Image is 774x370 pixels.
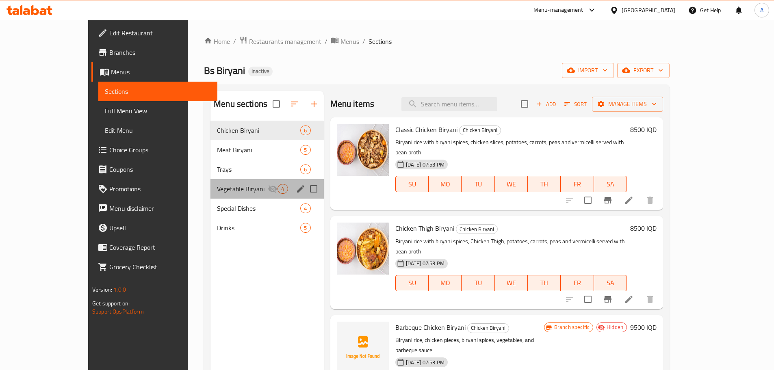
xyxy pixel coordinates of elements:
[362,37,365,46] li: /
[462,275,494,291] button: TU
[465,277,491,289] span: TU
[91,199,217,218] a: Menu disclaimer
[91,257,217,277] a: Grocery Checklist
[403,359,448,366] span: [DATE] 07:53 PM
[337,223,389,275] img: Chicken Thigh Biryani
[233,37,236,46] li: /
[456,225,497,234] span: Chicken Biryani
[395,236,627,257] p: Biryani rice with biryani spices, Chicken Thigh, potatoes, carrots, peas and vermicelli served wi...
[331,36,359,47] a: Menus
[249,37,321,46] span: Restaurants management
[624,65,663,76] span: export
[399,178,425,190] span: SU
[562,98,589,110] button: Sort
[559,98,592,110] span: Sort items
[210,121,323,140] div: Chicken Biryani6
[535,100,557,109] span: Add
[111,67,211,77] span: Menus
[495,176,528,192] button: WE
[597,277,624,289] span: SA
[301,224,310,232] span: 5
[300,223,310,233] div: items
[432,178,458,190] span: MO
[495,275,528,291] button: WE
[217,184,268,194] span: Vegetable Biryani
[105,106,211,116] span: Full Menu View
[531,277,557,289] span: TH
[204,36,670,47] nav: breadcrumb
[564,178,590,190] span: FR
[467,323,509,333] div: Chicken Biryani
[92,284,112,295] span: Version:
[533,98,559,110] button: Add
[217,145,300,155] div: Meat Biryani
[217,223,300,233] div: Drinks
[429,176,462,192] button: MO
[561,275,594,291] button: FR
[498,277,525,289] span: WE
[278,185,287,193] span: 4
[113,284,126,295] span: 1.0.0
[301,146,310,154] span: 5
[300,125,310,135] div: items
[617,63,670,78] button: export
[760,6,763,15] span: A
[91,179,217,199] a: Promotions
[395,222,454,234] span: Chicken Thigh Biryani
[91,160,217,179] a: Coupons
[395,335,544,355] p: Biryani rice, chicken pieces, biryani spices, vegetables, and barbeque sauce
[248,67,273,76] div: Inactive
[395,321,466,333] span: Barbeque Chicken Biryani
[598,99,657,109] span: Manage items
[210,117,323,241] nav: Menu sections
[432,277,458,289] span: MO
[300,203,310,213] div: items
[528,176,561,192] button: TH
[429,275,462,291] button: MO
[337,124,389,176] img: Classic Chicken Biryani
[301,205,310,212] span: 4
[459,125,501,135] div: Chicken Biryani
[630,223,657,234] h6: 8500 IQD
[516,95,533,113] span: Select section
[109,242,211,252] span: Coverage Report
[603,323,627,331] span: Hidden
[210,218,323,238] div: Drinks5
[369,37,392,46] span: Sections
[630,322,657,333] h6: 9500 IQD
[561,176,594,192] button: FR
[210,140,323,160] div: Meat Biryani5
[91,62,217,82] a: Menus
[300,145,310,155] div: items
[301,127,310,134] span: 6
[91,218,217,238] a: Upsell
[105,87,211,96] span: Sections
[579,291,596,308] span: Select to update
[91,238,217,257] a: Coverage Report
[498,178,525,190] span: WE
[403,260,448,267] span: [DATE] 07:53 PM
[564,100,587,109] span: Sort
[598,290,618,309] button: Branch-specific-item
[217,125,300,135] span: Chicken Biryani
[528,275,561,291] button: TH
[109,262,211,272] span: Grocery Checklist
[624,294,634,304] a: Edit menu item
[109,145,211,155] span: Choice Groups
[109,184,211,194] span: Promotions
[462,176,494,192] button: TU
[564,277,590,289] span: FR
[640,290,660,309] button: delete
[395,176,429,192] button: SU
[403,161,448,169] span: [DATE] 07:53 PM
[91,140,217,160] a: Choice Groups
[214,98,267,110] h2: Menu sections
[109,223,211,233] span: Upsell
[640,190,660,210] button: delete
[248,68,273,75] span: Inactive
[622,6,675,15] div: [GEOGRAPHIC_DATA]
[109,48,211,57] span: Branches
[598,190,618,210] button: Branch-specific-item
[217,164,300,174] span: Trays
